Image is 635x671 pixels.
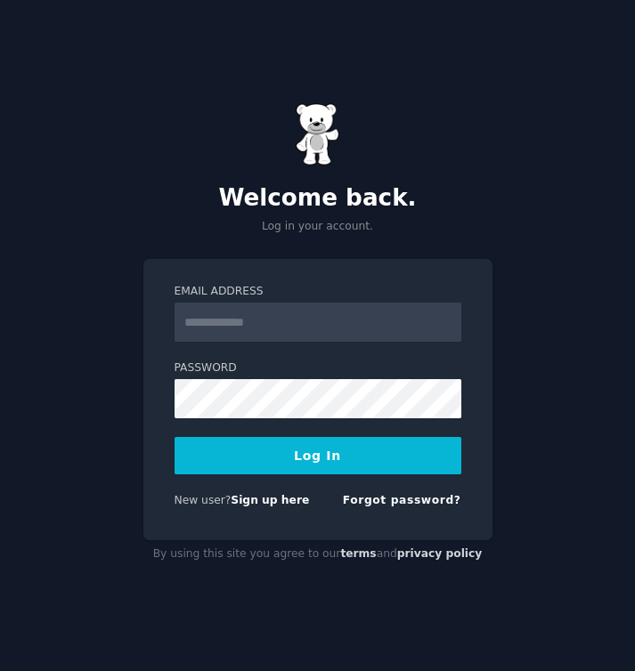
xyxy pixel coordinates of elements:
img: Gummy Bear [296,103,340,166]
div: By using this site you agree to our and [143,540,493,569]
a: Sign up here [231,494,309,506]
span: New user? [175,494,232,506]
h2: Welcome back. [143,184,493,213]
a: privacy policy [397,547,483,560]
p: Log in your account. [143,219,493,235]
a: Forgot password? [343,494,461,506]
label: Email Address [175,284,461,300]
label: Password [175,360,461,376]
a: terms [340,547,376,560]
button: Log In [175,437,461,474]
